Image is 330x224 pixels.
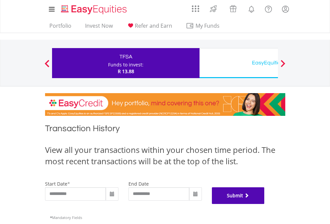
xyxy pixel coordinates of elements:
[58,2,129,15] a: Home page
[212,187,265,204] button: Submit
[45,181,67,187] label: start date
[47,22,74,33] a: Portfolio
[243,2,260,15] a: Notifications
[82,22,115,33] a: Invest Now
[260,2,277,15] a: FAQ's and Support
[223,2,243,14] a: Vouchers
[60,4,129,15] img: EasyEquities_Logo.png
[188,2,204,12] a: AppsGrid
[45,93,285,116] img: EasyCredit Promotion Banner
[40,63,54,70] button: Previous
[277,2,294,16] a: My Profile
[208,3,219,14] img: thrive-v2.svg
[135,22,172,29] span: Refer and Earn
[108,61,143,68] div: Funds to invest:
[56,52,196,61] div: TFSA
[45,123,285,138] h1: Transaction History
[192,5,199,12] img: grid-menu-icon.svg
[45,144,285,167] div: View all your transactions within your chosen time period. The most recent transactions will be a...
[128,181,149,187] label: end date
[50,215,82,220] span: Mandatory Fields
[228,3,239,14] img: vouchers-v2.svg
[276,63,290,70] button: Next
[118,68,134,74] span: R 13.88
[124,22,175,33] a: Refer and Earn
[186,21,230,30] span: My Funds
